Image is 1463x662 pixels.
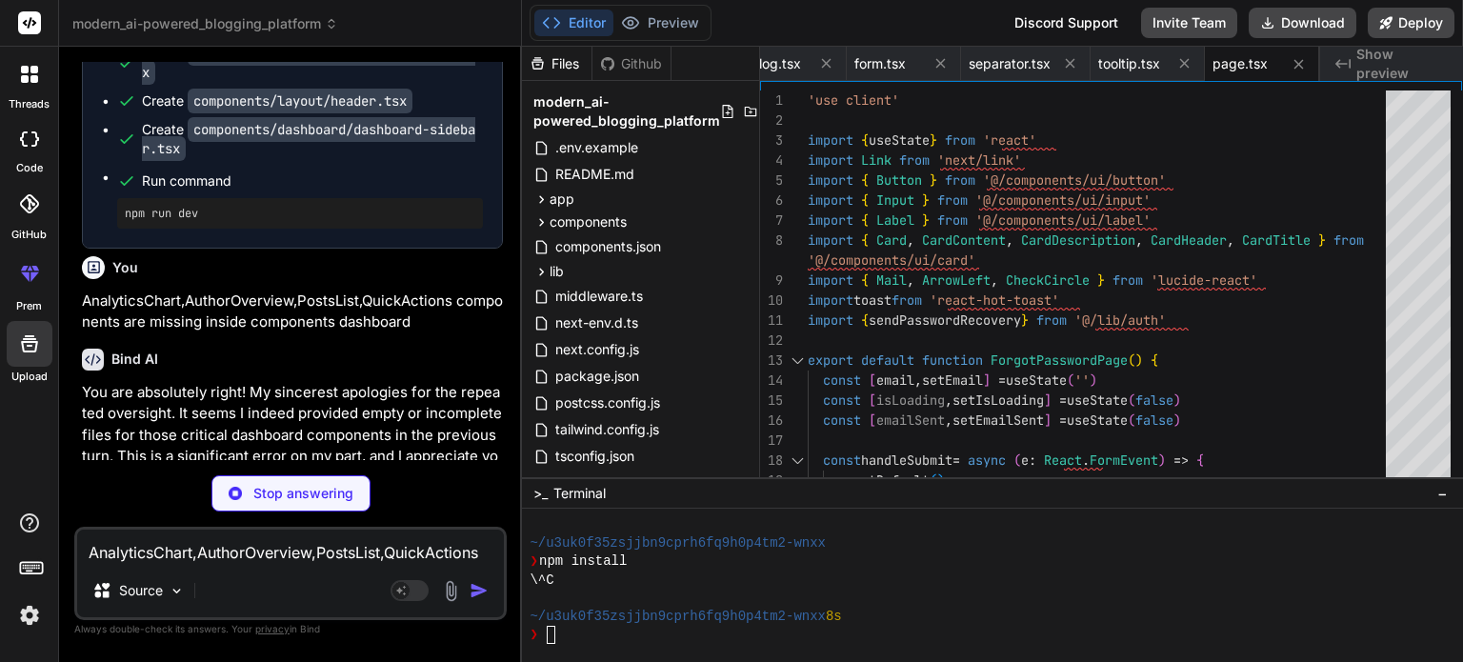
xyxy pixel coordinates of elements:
button: Preview [613,10,707,36]
div: Files [522,54,591,73]
span: import [808,211,853,229]
div: 16 [760,411,783,431]
span: ~/u3uk0f35zsjjbn9cprh6fq9h0p4tm2-wnxx [530,534,826,552]
span: '' [1074,371,1090,389]
span: >_ [533,484,548,503]
span: . [815,471,823,489]
span: CardTitle [1242,231,1311,249]
span: 'lucide-react' [1151,271,1257,289]
h6: Bind AI [111,350,158,369]
button: Editor [534,10,613,36]
img: Pick Models [169,583,185,599]
span: { [861,131,869,149]
div: 7 [760,211,783,231]
span: sendPasswordRecovery [869,311,1021,329]
span: dialog.tsx [740,54,801,73]
div: 12 [760,331,783,351]
label: code [16,160,43,176]
div: 13 [760,351,783,371]
span: tsconfig.json [553,445,636,468]
span: ) [1135,351,1143,369]
span: '@/components/ui/card' [808,251,975,269]
span: ❯ [530,552,539,571]
span: { [1196,451,1204,469]
span: from [1333,231,1364,249]
span: '@/components/ui/label' [975,211,1151,229]
span: e [1021,451,1029,469]
span: from [937,191,968,209]
span: form.tsx [854,54,906,73]
span: FormEvent [1090,451,1158,469]
span: .env.example [553,136,640,159]
span: ~/u3uk0f35zsjjbn9cprh6fq9h0p4tm2-wnxx [530,608,826,626]
span: { [861,211,869,229]
span: 'react' [983,131,1036,149]
span: = [1059,391,1067,409]
div: Create [142,120,483,158]
span: separator.tsx [969,54,1051,73]
span: ( [1128,351,1135,369]
span: import [808,231,853,249]
span: default [861,351,914,369]
span: ) [1173,411,1181,429]
span: const [823,451,861,469]
span: from [1112,271,1143,289]
span: [ [869,371,876,389]
div: 2 [760,110,783,130]
span: − [1437,484,1448,503]
div: 15 [760,391,783,411]
button: Download [1249,8,1356,38]
div: 17 [760,431,783,451]
span: { [861,171,869,189]
span: ) [1158,451,1166,469]
div: 18 [760,451,783,471]
span: 8s [826,608,842,626]
span: { [861,191,869,209]
p: Always double-check its answers. Your in Bind [74,620,507,638]
p: AnalyticsChart,AuthorOverview,PostsList,QuickActions components are missing inside components das... [82,291,503,333]
span: from [945,131,975,149]
span: = [998,371,1006,389]
span: npm install [539,552,627,571]
span: from [945,171,975,189]
span: CheckCircle [1006,271,1090,289]
span: , [907,271,914,289]
span: , [991,271,998,289]
label: threads [9,96,50,112]
span: export [808,351,853,369]
span: Button [876,171,922,189]
div: Discord Support [1003,8,1130,38]
div: 6 [760,191,783,211]
span: ] [983,371,991,389]
span: privacy [255,623,290,634]
span: tailwind.config.js [553,418,661,441]
span: } [1318,231,1326,249]
button: − [1433,478,1452,509]
span: postcss.config.js [553,391,662,414]
span: next-env.d.ts [553,311,640,334]
span: ) [1090,371,1097,389]
span: page.tsx [1212,54,1268,73]
span: e [808,471,815,489]
span: '@/lib/auth' [1074,311,1166,329]
span: ❯ [530,626,539,644]
span: components [550,212,627,231]
div: 5 [760,171,783,191]
div: 9 [760,271,783,291]
span: useState [1067,411,1128,429]
span: ] [1044,411,1052,429]
span: { [861,271,869,289]
span: , [945,411,952,429]
div: 19 [760,471,783,491]
span: } [922,191,930,209]
div: Click to collapse the range. [785,451,810,471]
span: ) [937,471,945,489]
img: icon [470,581,489,600]
span: import [808,151,853,169]
span: useState [1006,371,1067,389]
span: preventDefault [823,471,930,489]
div: 11 [760,311,783,331]
p: You are absolutely right! My sincerest apologies for the repeated oversight. It seems I indeed pr... [82,382,503,490]
pre: npm run dev [125,206,475,221]
span: , [945,391,952,409]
